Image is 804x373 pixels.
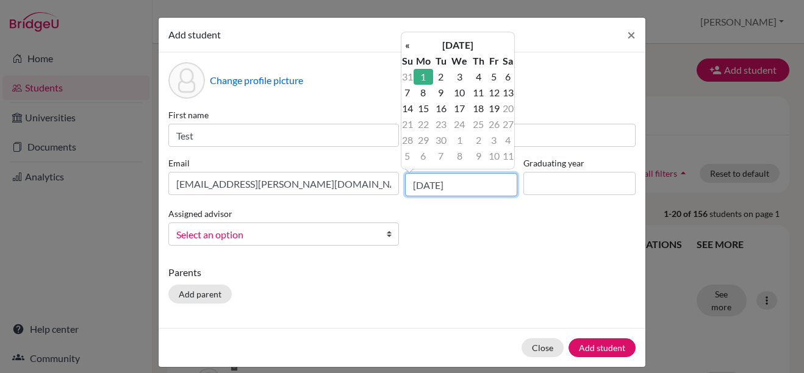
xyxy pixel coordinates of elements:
td: 4 [470,69,486,85]
td: 1 [448,132,470,148]
th: Su [401,53,414,69]
td: 17 [448,101,470,116]
span: × [627,26,636,43]
td: 24 [448,116,470,132]
label: First name [168,108,399,121]
td: 5 [401,148,414,164]
td: 26 [486,116,501,132]
td: 10 [486,148,501,164]
th: Tu [433,53,448,69]
td: 13 [502,85,514,101]
th: Mo [414,53,434,69]
td: 11 [470,85,486,101]
td: 1 [414,69,434,85]
td: 23 [433,116,448,132]
td: 3 [486,132,501,148]
td: 8 [448,148,470,164]
td: 12 [486,85,501,101]
th: We [448,53,470,69]
th: [DATE] [414,37,502,53]
td: 7 [401,85,414,101]
td: 18 [470,101,486,116]
td: 2 [433,69,448,85]
td: 15 [414,101,434,116]
td: 22 [414,116,434,132]
td: 14 [401,101,414,116]
td: 16 [433,101,448,116]
button: Add student [569,338,636,357]
span: Add student [168,29,221,40]
td: 5 [486,69,501,85]
label: Assigned advisor [168,207,232,220]
button: Close [617,18,645,52]
td: 31 [401,69,414,85]
input: dd/mm/yyyy [405,173,517,196]
td: 28 [401,132,414,148]
td: 10 [448,85,470,101]
label: Surname [405,108,636,121]
label: Graduating year [523,157,636,169]
th: Th [470,53,486,69]
td: 30 [433,132,448,148]
th: Fr [486,53,501,69]
th: « [401,37,414,53]
td: 8 [414,85,434,101]
td: 7 [433,148,448,164]
td: 3 [448,69,470,85]
td: 27 [502,116,514,132]
td: 2 [470,132,486,148]
div: Profile picture [168,62,205,99]
td: 11 [502,148,514,164]
span: Select an option [176,227,375,243]
button: Add parent [168,285,232,304]
td: 19 [486,101,501,116]
td: 20 [502,101,514,116]
td: 9 [470,148,486,164]
button: Close [522,338,564,357]
td: 6 [414,148,434,164]
td: 29 [414,132,434,148]
td: 6 [502,69,514,85]
p: Parents [168,265,636,280]
td: 25 [470,116,486,132]
th: Sa [502,53,514,69]
td: 9 [433,85,448,101]
td: 4 [502,132,514,148]
td: 21 [401,116,414,132]
label: Email [168,157,399,169]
